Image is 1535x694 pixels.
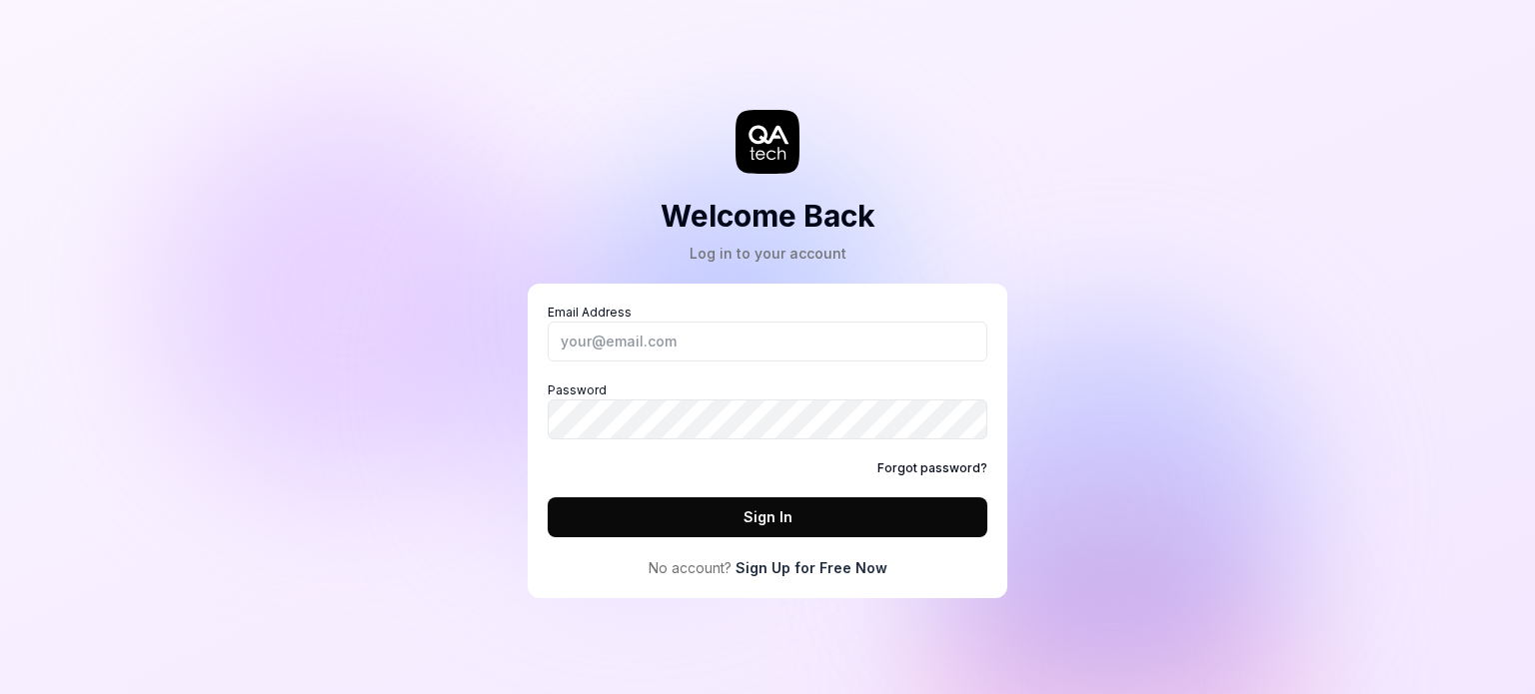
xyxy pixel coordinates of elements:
[661,194,875,239] h2: Welcome Back
[548,322,987,361] input: Email Address
[661,243,875,264] div: Log in to your account
[649,557,732,578] span: No account?
[736,557,887,578] a: Sign Up for Free Now
[877,459,987,477] a: Forgot password?
[548,497,987,537] button: Sign In
[548,304,987,361] label: Email Address
[548,381,987,439] label: Password
[548,399,987,439] input: Password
